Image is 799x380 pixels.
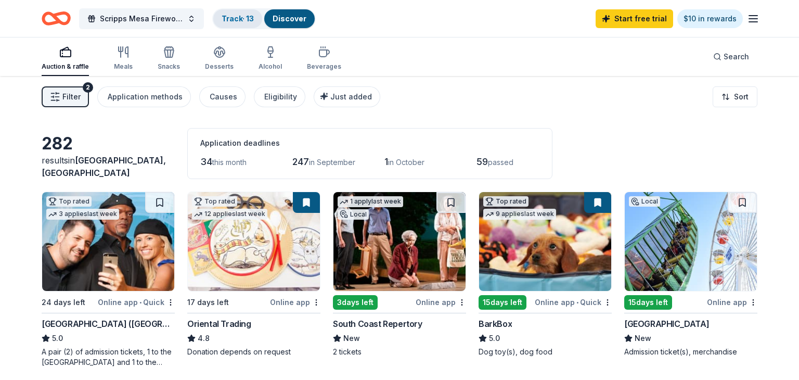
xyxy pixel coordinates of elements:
[42,155,166,178] span: in
[724,50,749,63] span: Search
[479,192,612,357] a: Image for BarkBoxTop rated9 applieslast week15days leftOnline app•QuickBarkBox5.0Dog toy(s), dog ...
[97,86,191,107] button: Application methods
[42,192,174,291] img: Image for Hollywood Wax Museum (Hollywood)
[624,295,672,310] div: 15 days left
[635,332,651,345] span: New
[200,137,539,149] div: Application deadlines
[713,86,757,107] button: Sort
[338,209,369,220] div: Local
[83,82,93,93] div: 2
[187,347,320,357] div: Donation depends on request
[330,92,372,101] span: Just added
[108,91,183,103] div: Application methods
[333,318,422,330] div: South Coast Repertory
[42,347,175,368] div: A pair (2) of admission tickets, 1 to the [GEOGRAPHIC_DATA] and 1 to the [GEOGRAPHIC_DATA]
[114,42,133,76] button: Meals
[98,296,175,309] div: Online app Quick
[42,42,89,76] button: Auction & raffle
[188,192,320,291] img: Image for Oriental Trading
[254,86,305,107] button: Eligibility
[416,296,466,309] div: Online app
[158,62,180,71] div: Snacks
[192,209,267,220] div: 12 applies last week
[624,192,757,357] a: Image for Pacific ParkLocal15days leftOnline app[GEOGRAPHIC_DATA]NewAdmission ticket(s), merchandise
[42,318,175,330] div: [GEOGRAPHIC_DATA] ([GEOGRAPHIC_DATA])
[212,8,316,29] button: Track· 13Discover
[333,347,466,357] div: 2 tickets
[309,158,355,167] span: in September
[488,158,513,167] span: passed
[479,295,526,310] div: 15 days left
[199,86,246,107] button: Causes
[314,86,380,107] button: Just added
[205,62,234,71] div: Desserts
[479,318,512,330] div: BarkBox
[273,14,306,23] a: Discover
[158,42,180,76] button: Snacks
[307,42,341,76] button: Beverages
[205,42,234,76] button: Desserts
[734,91,749,103] span: Sort
[483,196,529,207] div: Top rated
[270,296,320,309] div: Online app
[259,42,282,76] button: Alcohol
[198,332,210,345] span: 4.8
[476,156,488,167] span: 59
[292,156,309,167] span: 247
[707,296,757,309] div: Online app
[576,298,578,307] span: •
[62,91,81,103] span: Filter
[333,192,466,357] a: Image for South Coast Repertory1 applylast weekLocal3days leftOnline appSouth Coast RepertoryNew2...
[42,86,89,107] button: Filter2
[192,196,237,207] div: Top rated
[100,12,183,25] span: Scripps Mesa Fireworks [GEOGRAPHIC_DATA] Fair Booth
[624,318,709,330] div: [GEOGRAPHIC_DATA]
[307,62,341,71] div: Beverages
[114,62,133,71] div: Meals
[52,332,63,345] span: 5.0
[200,156,212,167] span: 34
[222,14,254,23] a: Track· 13
[42,192,175,368] a: Image for Hollywood Wax Museum (Hollywood)Top rated3 applieslast week24 days leftOnline app•Quick...
[139,298,141,307] span: •
[625,192,757,291] img: Image for Pacific Park
[42,62,89,71] div: Auction & raffle
[79,8,204,29] button: Scripps Mesa Fireworks [GEOGRAPHIC_DATA] Fair Booth
[535,296,612,309] div: Online app Quick
[46,209,119,220] div: 3 applies last week
[677,9,743,28] a: $10 in rewards
[259,62,282,71] div: Alcohol
[333,192,466,291] img: Image for South Coast Repertory
[46,196,92,207] div: Top rated
[629,196,660,207] div: Local
[42,155,166,178] span: [GEOGRAPHIC_DATA], [GEOGRAPHIC_DATA]
[384,156,388,167] span: 1
[596,9,673,28] a: Start free trial
[42,154,175,179] div: results
[489,332,500,345] span: 5.0
[187,296,229,309] div: 17 days left
[42,6,71,31] a: Home
[479,192,611,291] img: Image for BarkBox
[624,347,757,357] div: Admission ticket(s), merchandise
[343,332,360,345] span: New
[705,46,757,67] button: Search
[212,158,247,167] span: this month
[264,91,297,103] div: Eligibility
[210,91,237,103] div: Causes
[479,347,612,357] div: Dog toy(s), dog food
[187,318,251,330] div: Oriental Trading
[42,296,85,309] div: 24 days left
[187,192,320,357] a: Image for Oriental TradingTop rated12 applieslast week17 days leftOnline appOriental Trading4.8Do...
[388,158,424,167] span: in October
[333,295,378,310] div: 3 days left
[338,196,403,207] div: 1 apply last week
[483,209,556,220] div: 9 applies last week
[42,133,175,154] div: 282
